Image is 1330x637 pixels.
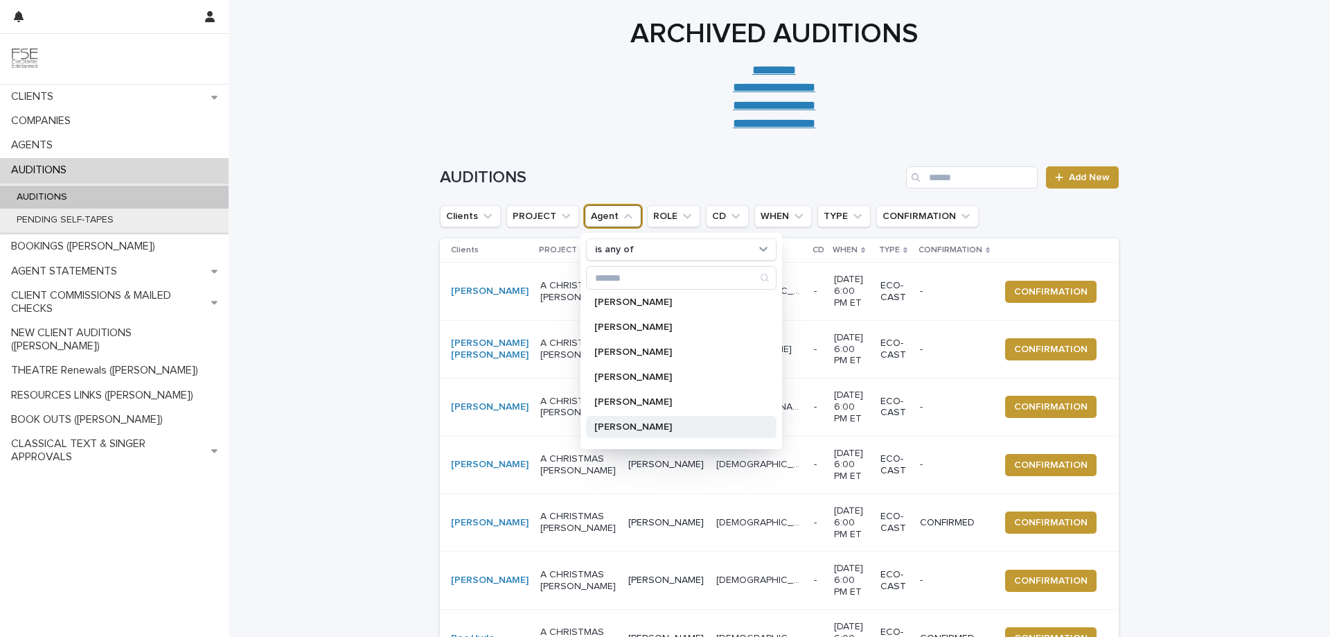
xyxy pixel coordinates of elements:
button: CONFIRMATION [1005,281,1097,303]
p: ECO-CAST [880,396,909,419]
p: WHEN [833,243,858,258]
p: [PERSON_NAME] [628,575,705,586]
a: [PERSON_NAME] [451,517,529,529]
p: AGENTS [6,139,64,152]
p: Clients [451,243,479,258]
button: Clients [440,205,501,227]
p: AGENT STATEMENTS [6,265,128,278]
button: CONFIRMATION [1005,396,1097,418]
p: AUDITIONS [6,164,78,177]
h1: ARCHIVED AUDITIONS [435,17,1114,51]
div: Search [586,266,777,290]
p: [PERSON_NAME] [594,322,754,332]
p: - [814,286,823,297]
span: CONFIRMATION [1014,574,1088,588]
p: AUDITIONS [6,191,78,203]
span: CONFIRMATION [1014,458,1088,472]
button: CONFIRMATION [1005,454,1097,476]
tr: [PERSON_NAME] A CHRISTMAS [PERSON_NAME][PERSON_NAME][DEMOGRAPHIC_DATA] IDENTIFIED ENSEMBLE OR SWI... [440,494,1119,551]
p: CLASSICAL TEXT & SINGER APPROVALS [6,437,211,464]
p: is any of [595,244,634,256]
a: [PERSON_NAME] [451,401,529,413]
p: - [814,344,823,356]
tr: [PERSON_NAME] [PERSON_NAME] A CHRISTMAS [PERSON_NAME][PERSON_NAME] (Theater)[PERSON_NAME][PERSON_... [440,320,1119,378]
span: CONFIRMATION [1014,400,1088,414]
p: COMPANIES [6,114,82,128]
p: - [814,459,823,471]
p: PROJECT [539,243,577,258]
p: [DATE] 6:00 PM ET [834,390,869,424]
p: [PERSON_NAME] [628,517,705,529]
p: - [814,517,823,529]
p: [PERSON_NAME] [594,297,754,307]
p: - [920,344,988,356]
button: CONFIRMATION [876,205,979,227]
tr: [PERSON_NAME] A CHRISTMAS [PERSON_NAME][PERSON_NAME][DEMOGRAPHIC_DATA] IDENTIFIED ENSEMBLE OR SWI... [440,552,1119,609]
button: TYPE [817,205,871,227]
p: CLIENT COMMISSIONS & MAILED CHECKS [6,289,211,315]
p: CONFIRMED [920,517,988,529]
p: - [920,575,988,586]
tr: [PERSON_NAME] A CHRISTMAS [PERSON_NAME][PERSON_NAME] (Theater)[DEMOGRAPHIC_DATA] IDENTIFIED ENSEM... [440,263,1119,320]
p: ECO-CAST [880,453,909,477]
p: A CHRISTMAS [PERSON_NAME] [540,453,617,477]
p: [DATE] 6:00 PM ET [834,448,869,482]
span: CONFIRMATION [1014,516,1088,530]
tr: [PERSON_NAME] A CHRISTMAS [PERSON_NAME][PERSON_NAME][DEMOGRAPHIC_DATA] IDENTIFIED ENSEMBLE OR SWI... [440,436,1119,494]
a: Add New [1046,166,1119,189]
p: A CHRISTMAS [PERSON_NAME] [540,569,617,593]
p: FEMALE IDENTIFIED ENSEMBLE OR SWING [716,514,806,529]
a: [PERSON_NAME] [PERSON_NAME] [451,338,529,361]
a: [PERSON_NAME] [451,286,529,297]
p: CONFIRMATION [919,243,982,258]
p: [DATE] 6:00 PM ET [834,563,869,597]
p: CLIENTS [6,90,64,103]
span: CONFIRMATION [1014,285,1088,299]
p: NEW CLIENT AUDITIONS ([PERSON_NAME]) [6,326,229,353]
p: RESOURCES LINKS ([PERSON_NAME]) [6,389,204,402]
p: - [920,286,988,297]
button: WHEN [754,205,812,227]
p: ECO-CAST [880,569,909,593]
p: [DATE] 6:00 PM ET [834,505,869,540]
p: - [814,401,823,413]
a: [PERSON_NAME] [451,459,529,471]
button: CD [706,205,749,227]
button: CONFIRMATION [1005,570,1097,592]
p: A CHRISTMAS [PERSON_NAME] [540,280,617,304]
p: FEMALE IDENTIFIED ENSEMBLE OR SWING [716,572,806,586]
button: ROLE [647,205,700,227]
p: CD [813,243,824,258]
p: ECO-CAST [880,280,909,304]
p: - [814,575,823,586]
img: 9JgRvJ3ETPGCJDhvPVA5 [11,45,39,73]
span: Add New [1069,173,1110,182]
p: [PERSON_NAME] [628,459,705,471]
p: [PERSON_NAME] [594,347,754,357]
p: A CHRISTMAS [PERSON_NAME] [540,511,617,534]
a: [PERSON_NAME] [451,575,529,586]
button: CONFIRMATION [1005,512,1097,534]
tr: [PERSON_NAME] A CHRISTMAS [PERSON_NAME][PERSON_NAME]MR [PERSON_NAME]MR [PERSON_NAME] -[DATE] 6:00... [440,378,1119,436]
button: Agent [585,205,641,227]
p: BOOK OUTS ([PERSON_NAME]) [6,413,174,426]
p: THEATRE Renewals ([PERSON_NAME]) [6,364,209,377]
p: [DATE] 6:00 PM ET [834,332,869,367]
p: ECO-CAST [880,511,909,534]
p: ECO-CAST [880,338,909,361]
input: Search [587,267,776,289]
p: [DATE] 6:00 PM ET [834,274,869,308]
h1: AUDITIONS [440,168,901,188]
p: [PERSON_NAME] [594,397,754,407]
p: BOOKINGS ([PERSON_NAME]) [6,240,166,253]
p: [PERSON_NAME] [594,372,754,382]
span: CONFIRMATION [1014,342,1088,356]
button: CONFIRMATION [1005,338,1097,360]
p: A CHRISTMAS [PERSON_NAME] [540,396,617,419]
p: MALE IDENTIFIED ENSEMBLE OR SWING [716,456,806,471]
input: Search [906,166,1038,189]
p: - [920,401,988,413]
p: A CHRISTMAS [PERSON_NAME] [540,338,617,361]
button: PROJECT [506,205,579,227]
